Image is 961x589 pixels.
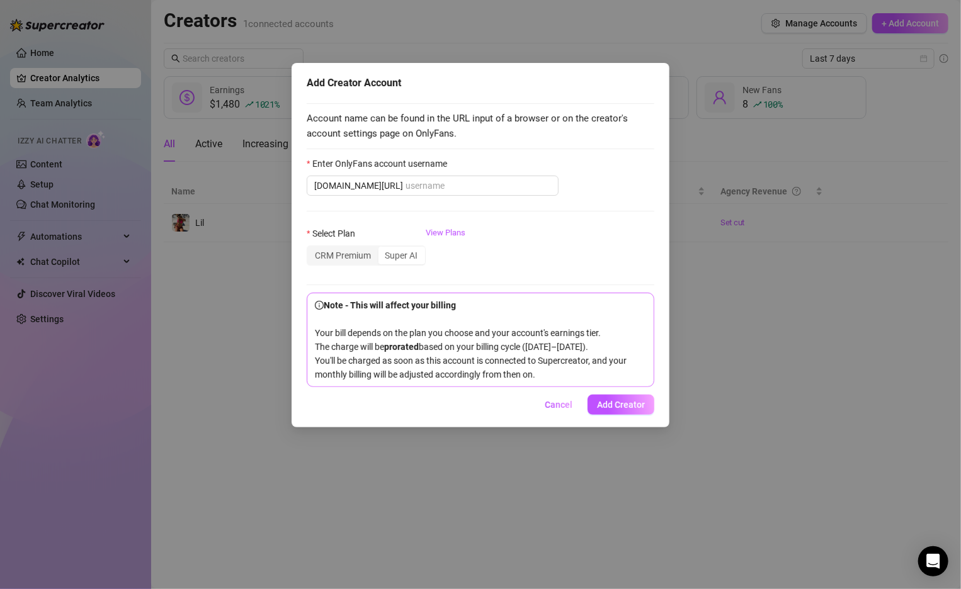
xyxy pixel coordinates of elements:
[307,157,455,171] label: Enter OnlyFans account username
[315,301,324,310] span: info-circle
[597,400,645,410] span: Add Creator
[918,546,948,576] div: Open Intercom Messenger
[384,342,419,352] b: prorated
[535,395,583,415] button: Cancel
[307,227,363,240] label: Select Plan
[588,395,654,415] button: Add Creator
[308,247,378,264] div: CRM Premium
[406,179,551,193] input: Enter OnlyFans account username
[307,111,654,141] span: Account name can be found in the URL input of a browser or on the creator's account settings page...
[315,300,456,310] strong: Note - This will affect your billing
[315,300,627,379] span: Your bill depends on the plan you choose and your account's earnings tier. The charge will be bas...
[545,400,572,410] span: Cancel
[307,76,654,91] div: Add Creator Account
[307,245,426,266] div: segmented control
[426,227,465,277] a: View Plans
[314,179,403,193] span: [DOMAIN_NAME][URL]
[378,247,424,264] div: Super AI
